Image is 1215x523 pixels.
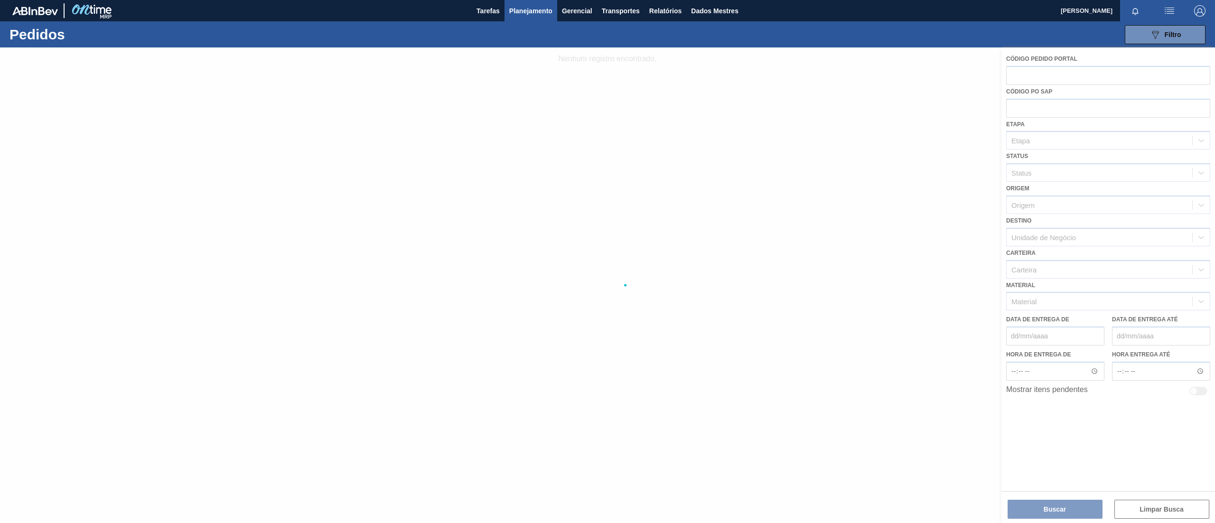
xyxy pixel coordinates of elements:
[1194,5,1206,17] img: Sair
[12,7,58,15] img: TNhmsLtSVTkK8tSr43FrP2fwEKptu5GPRR3wAAAABJRU5ErkJggg==
[1120,4,1150,18] button: Notificações
[602,7,640,15] font: Transportes
[562,7,592,15] font: Gerencial
[1061,7,1112,14] font: [PERSON_NAME]
[691,7,738,15] font: Dados Mestres
[509,7,552,15] font: Planejamento
[1165,31,1181,38] font: Filtro
[9,27,65,42] font: Pedidos
[649,7,682,15] font: Relatórios
[1125,25,1206,44] button: Filtro
[1164,5,1175,17] img: ações do usuário
[477,7,500,15] font: Tarefas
